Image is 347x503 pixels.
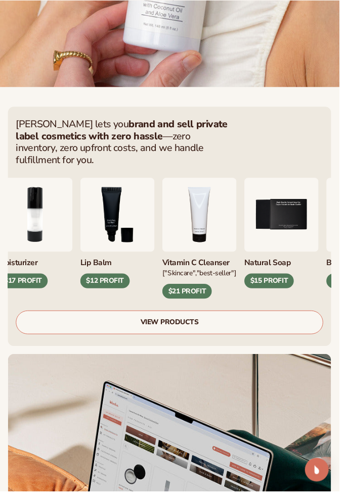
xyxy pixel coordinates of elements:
[166,182,242,258] img: Vitamin c cleanser.
[250,182,326,258] img: Nature bar of soap.
[250,258,326,274] div: Natural Soap
[82,182,158,258] img: Smoothing lip balm.
[250,182,326,295] div: 5 / 9
[312,469,336,493] div: Open Intercom Messenger
[16,318,331,342] a: VIEW PRODUCTS
[82,182,158,295] div: 3 / 9
[166,182,242,306] div: 4 / 9
[166,274,242,284] div: ["Skincare","Best-seller"]
[166,258,242,274] div: Vitamin C Cleanser
[166,290,216,306] div: $21 PROFIT
[16,121,234,170] p: [PERSON_NAME] lets you —zero inventory, zero upfront costs, and we handle fulfillment for you.
[250,280,300,295] div: $15 PROFIT
[82,280,133,295] div: $12 PROFIT
[16,120,233,146] strong: brand and sell private label cosmetics with zero hassle
[82,258,158,274] div: Lip Balm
